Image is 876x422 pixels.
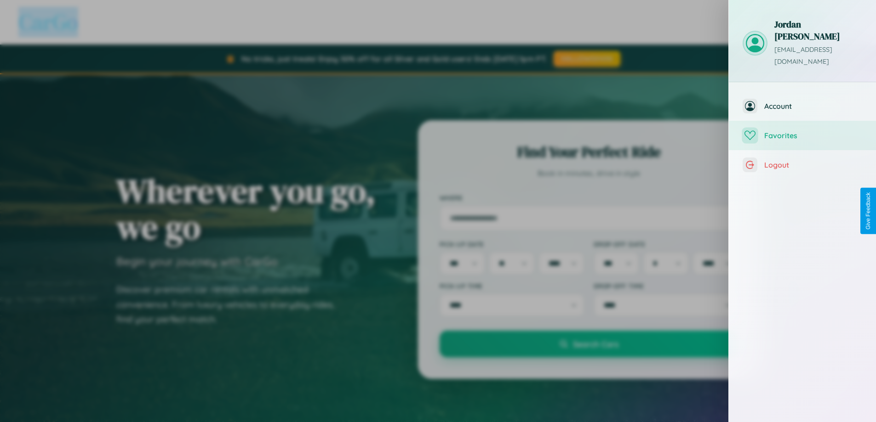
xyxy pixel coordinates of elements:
span: Account [764,101,862,111]
button: Logout [729,150,876,180]
div: Give Feedback [865,192,871,230]
button: Account [729,91,876,121]
button: Favorites [729,121,876,150]
p: [EMAIL_ADDRESS][DOMAIN_NAME] [774,44,862,68]
h3: Jordan [PERSON_NAME] [774,18,862,42]
span: Logout [764,160,862,169]
span: Favorites [764,131,862,140]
